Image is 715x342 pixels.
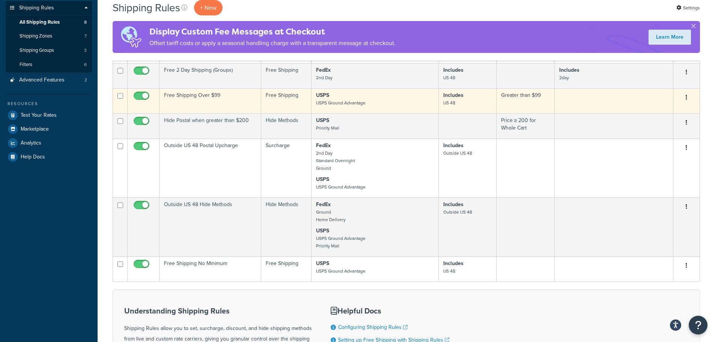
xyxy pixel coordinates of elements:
[149,26,396,38] h4: Display Custom Fee Messages at Checkout
[84,33,87,39] span: 7
[84,19,87,26] span: 8
[6,29,92,43] li: Shipping Zones
[338,323,408,331] a: Configuring Shipping Rules
[20,33,52,39] span: Shipping Zones
[160,139,261,197] td: Outside US 48 Postal Upcharge
[497,88,555,113] td: Greater than $99
[443,99,455,106] small: US 48
[6,15,92,29] li: All Shipping Rules
[21,154,45,160] span: Help Docs
[443,142,464,149] strong: Includes
[316,268,366,274] small: USPS Ground Advantage
[261,88,312,113] td: Free Shipping
[649,30,691,45] a: Learn More
[443,259,464,267] strong: Includes
[443,268,455,274] small: US 48
[84,62,87,68] span: 6
[316,200,331,208] strong: FedEx
[149,38,396,48] p: Offset tariff costs or apply a seasonal handling charge with a transparent message at checkout.
[21,112,57,119] span: Test Your Rates
[6,1,92,15] a: Shipping Rules
[6,15,92,29] a: All Shipping Rules 8
[316,116,329,124] strong: USPS
[316,259,329,267] strong: USPS
[316,74,333,81] small: 2nd Day
[316,66,331,74] strong: FedEx
[316,209,346,223] small: Ground Home Delivery
[6,136,92,150] a: Analytics
[113,0,180,15] h1: Shipping Rules
[559,66,580,74] strong: Includes
[160,197,261,256] td: Outside US 48 Hide Methods
[6,44,92,57] li: Shipping Groups
[443,200,464,208] strong: Includes
[261,256,312,282] td: Free Shipping
[19,5,54,11] span: Shipping Rules
[316,184,366,190] small: USPS Ground Advantage
[443,150,472,157] small: Outside US 48
[316,235,366,249] small: USPS Ground Advantage Priority Mail
[20,19,60,26] span: All Shipping Rules
[443,91,464,99] strong: Includes
[19,77,65,83] span: Advanced Features
[21,126,49,133] span: Marketplace
[316,150,355,172] small: 2nd Day Standard Overnight Ground
[20,62,32,68] span: Filters
[261,63,312,88] td: Free Shipping
[676,3,700,13] a: Settings
[6,150,92,164] a: Help Docs
[6,58,92,72] a: Filters 6
[124,307,312,315] h3: Understanding Shipping Rules
[6,73,92,87] a: Advanced Features 2
[331,307,454,315] h3: Helpful Docs
[160,63,261,88] td: Free 2 Day Shipping (Groups)
[160,256,261,282] td: Free Shipping No Minimum
[84,47,87,54] span: 3
[6,1,92,72] li: Shipping Rules
[261,139,312,197] td: Surcharge
[316,99,366,106] small: USPS Ground Advantage
[6,44,92,57] a: Shipping Groups 3
[6,122,92,136] a: Marketplace
[559,74,569,81] small: 2day
[261,113,312,139] td: Hide Methods
[21,140,41,146] span: Analytics
[316,175,329,183] strong: USPS
[6,101,92,107] div: Resources
[316,125,339,131] small: Priority Mail
[497,113,555,139] td: Price ≥ 200 for Whole Cart
[160,88,261,113] td: Free Shipping Over $99
[84,77,87,83] span: 2
[160,113,261,139] td: Hide Postal when greater than $200
[261,197,312,256] td: Hide Methods
[113,21,149,53] img: duties-banner-06bc72dcb5fe05cb3f9472aba00be2ae8eb53ab6f0d8bb03d382ba314ac3c341.png
[316,142,331,149] strong: FedEx
[443,209,472,215] small: Outside US 48
[6,73,92,87] li: Advanced Features
[443,74,455,81] small: US 48
[6,58,92,72] li: Filters
[6,108,92,122] a: Test Your Rates
[316,91,329,99] strong: USPS
[6,29,92,43] a: Shipping Zones 7
[20,47,54,54] span: Shipping Groups
[689,316,707,334] button: Open Resource Center
[443,66,464,74] strong: Includes
[316,227,329,235] strong: USPS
